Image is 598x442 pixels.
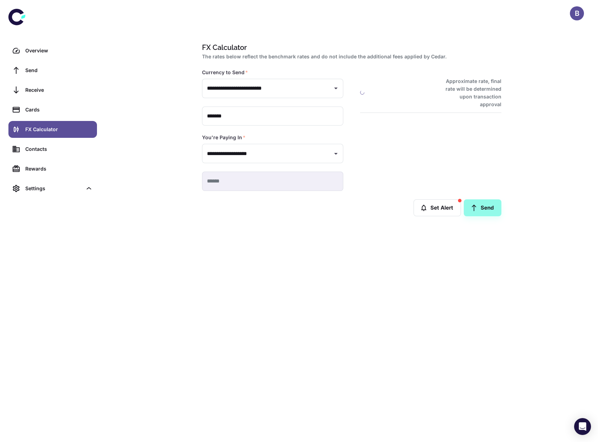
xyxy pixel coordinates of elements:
[25,126,93,133] div: FX Calculator
[8,160,97,177] a: Rewards
[8,42,97,59] a: Overview
[438,77,501,108] h6: Approximate rate, final rate will be determined upon transaction approval
[25,66,93,74] div: Send
[25,106,93,114] div: Cards
[8,180,97,197] div: Settings
[570,6,584,20] button: B
[25,165,93,173] div: Rewards
[25,86,93,94] div: Receive
[8,101,97,118] a: Cards
[331,149,341,159] button: Open
[202,134,246,141] label: You're Paying In
[464,199,501,216] a: Send
[25,185,82,192] div: Settings
[331,83,341,93] button: Open
[8,62,97,79] a: Send
[202,42,499,53] h1: FX Calculator
[25,145,93,153] div: Contacts
[8,141,97,158] a: Contacts
[8,121,97,138] a: FX Calculator
[8,82,97,98] a: Receive
[202,69,248,76] label: Currency to Send
[414,199,461,216] button: Set Alert
[25,47,93,55] div: Overview
[574,418,591,435] div: Open Intercom Messenger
